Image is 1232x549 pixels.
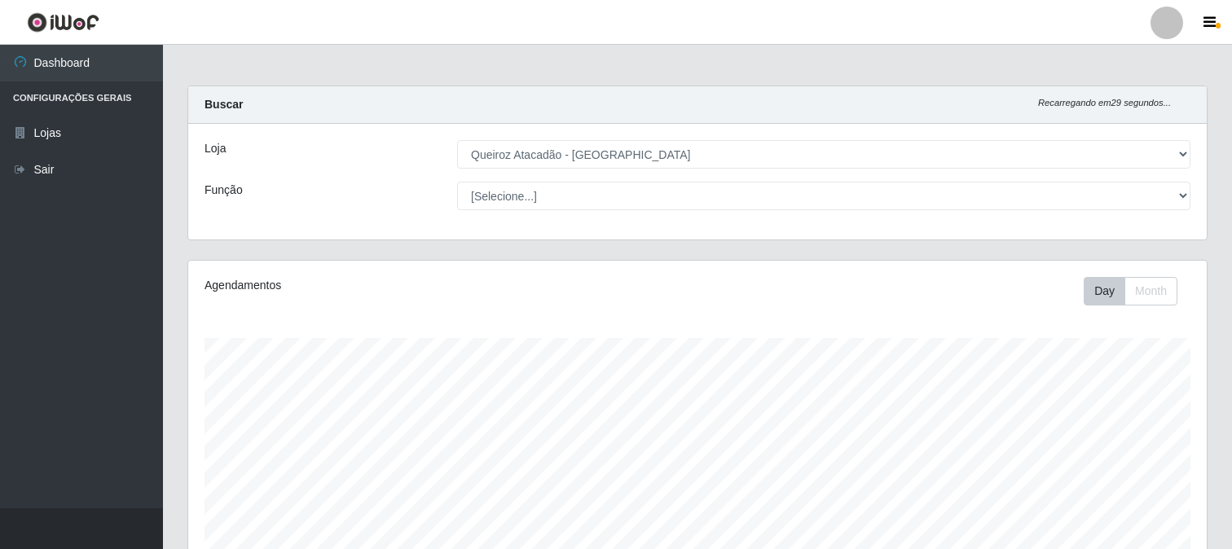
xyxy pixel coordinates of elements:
i: Recarregando em 29 segundos... [1038,98,1171,108]
img: CoreUI Logo [27,12,99,33]
div: Agendamentos [205,277,601,294]
label: Loja [205,140,226,157]
div: Toolbar with button groups [1084,277,1190,305]
div: First group [1084,277,1177,305]
label: Função [205,182,243,199]
button: Month [1124,277,1177,305]
strong: Buscar [205,98,243,111]
button: Day [1084,277,1125,305]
